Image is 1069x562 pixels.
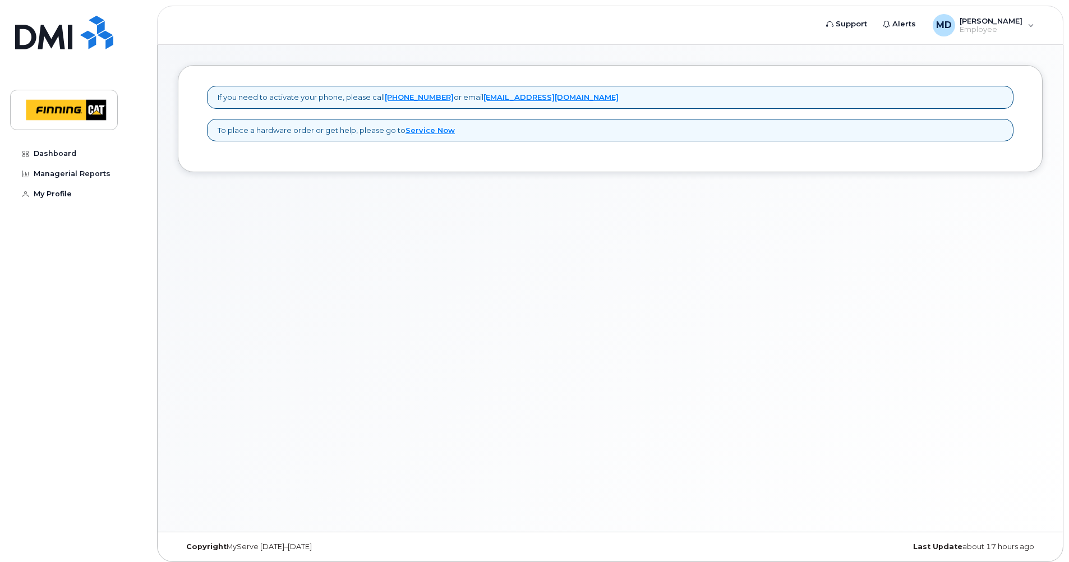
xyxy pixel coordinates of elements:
[218,92,619,103] p: If you need to activate your phone, please call or email
[754,542,1043,551] div: about 17 hours ago
[913,542,962,551] strong: Last Update
[483,93,619,102] a: [EMAIL_ADDRESS][DOMAIN_NAME]
[186,542,227,551] strong: Copyright
[385,93,454,102] a: [PHONE_NUMBER]
[218,125,455,136] p: To place a hardware order or get help, please go to
[406,126,455,135] a: Service Now
[178,542,466,551] div: MyServe [DATE]–[DATE]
